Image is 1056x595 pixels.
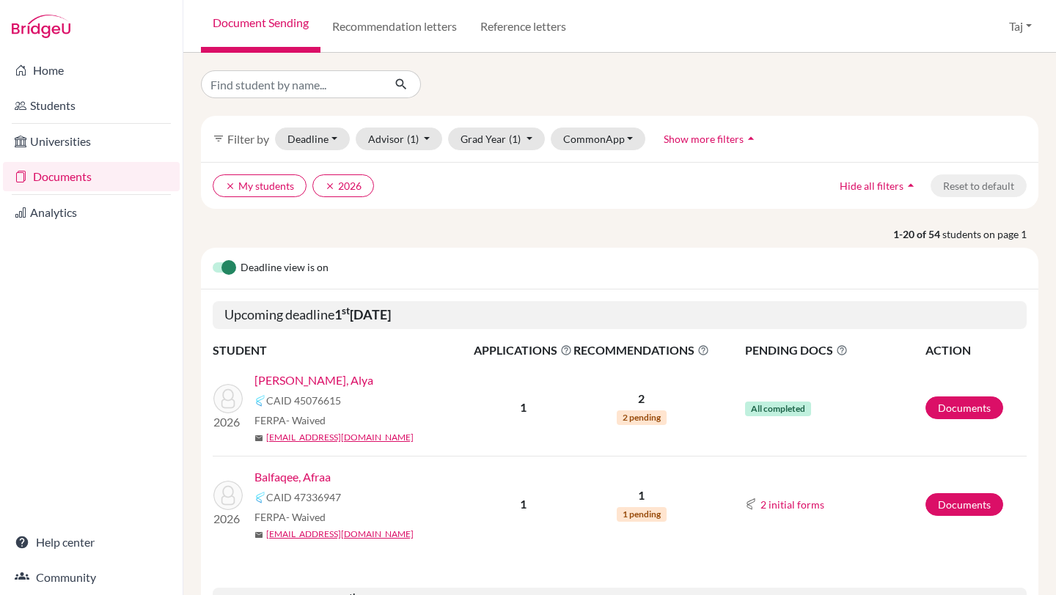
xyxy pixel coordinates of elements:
[12,15,70,38] img: Bridge-U
[225,181,235,191] i: clear
[275,127,350,150] button: Deadline
[3,56,180,85] a: Home
[312,174,374,197] button: clear2026
[254,468,331,486] a: Balfaqee, Afraa
[201,70,383,98] input: Find student by name...
[551,127,646,150] button: CommonApp
[266,528,414,541] a: [EMAIL_ADDRESS][DOMAIN_NAME]
[254,434,263,443] span: mail
[925,493,1003,516] a: Documents
[3,528,180,557] a: Help center
[407,133,419,145] span: (1)
[573,487,709,504] p: 1
[213,510,243,528] p: 2026
[931,174,1027,197] button: Reset to default
[745,402,811,416] span: All completed
[213,174,307,197] button: clearMy students
[474,341,572,359] span: APPLICATIONS
[213,384,243,413] img: Al Khazraji, Alya
[1002,12,1038,40] button: Taj
[617,410,667,425] span: 2 pending
[651,127,771,150] button: Show more filtersarrow_drop_up
[745,498,757,510] img: Common App logo
[254,413,326,428] span: FERPA
[266,393,341,408] span: CAID 45076615
[520,400,527,414] b: 1
[3,198,180,227] a: Analytics
[356,127,443,150] button: Advisor(1)
[942,226,1038,242] span: students on page 1
[3,91,180,120] a: Students
[448,127,545,150] button: Grad Year(1)
[213,341,473,360] th: STUDENT
[617,507,667,522] span: 1 pending
[334,306,391,322] b: 1 [DATE]
[213,301,1027,329] h5: Upcoming deadline
[342,305,350,317] sup: st
[213,413,243,431] p: 2026
[760,496,825,513] button: 2 initial forms
[266,431,414,444] a: [EMAIL_ADDRESS][DOMAIN_NAME]
[254,492,266,503] img: Common App logo
[925,341,1027,360] th: ACTION
[227,132,269,146] span: Filter by
[925,396,1003,419] a: Documents
[840,180,903,192] span: Hide all filters
[3,563,180,592] a: Community
[286,414,326,426] span: - Waived
[509,133,521,145] span: (1)
[254,395,266,407] img: Common App logo
[893,226,942,242] strong: 1-20 of 54
[903,178,918,193] i: arrow_drop_up
[573,341,709,359] span: RECOMMENDATIONS
[213,133,224,144] i: filter_list
[286,511,326,523] span: - Waived
[266,489,341,505] span: CAID 47336947
[520,497,527,511] b: 1
[213,481,243,510] img: Balfaqee, Afraa
[3,162,180,191] a: Documents
[325,181,335,191] i: clear
[241,259,329,277] span: Deadline view is on
[744,131,758,146] i: arrow_drop_up
[573,390,709,407] p: 2
[254,509,326,525] span: FERPA
[827,174,931,197] button: Hide all filtersarrow_drop_up
[254,372,373,389] a: [PERSON_NAME], Alya
[664,133,744,145] span: Show more filters
[3,127,180,156] a: Universities
[745,341,924,359] span: PENDING DOCS
[254,531,263,539] span: mail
